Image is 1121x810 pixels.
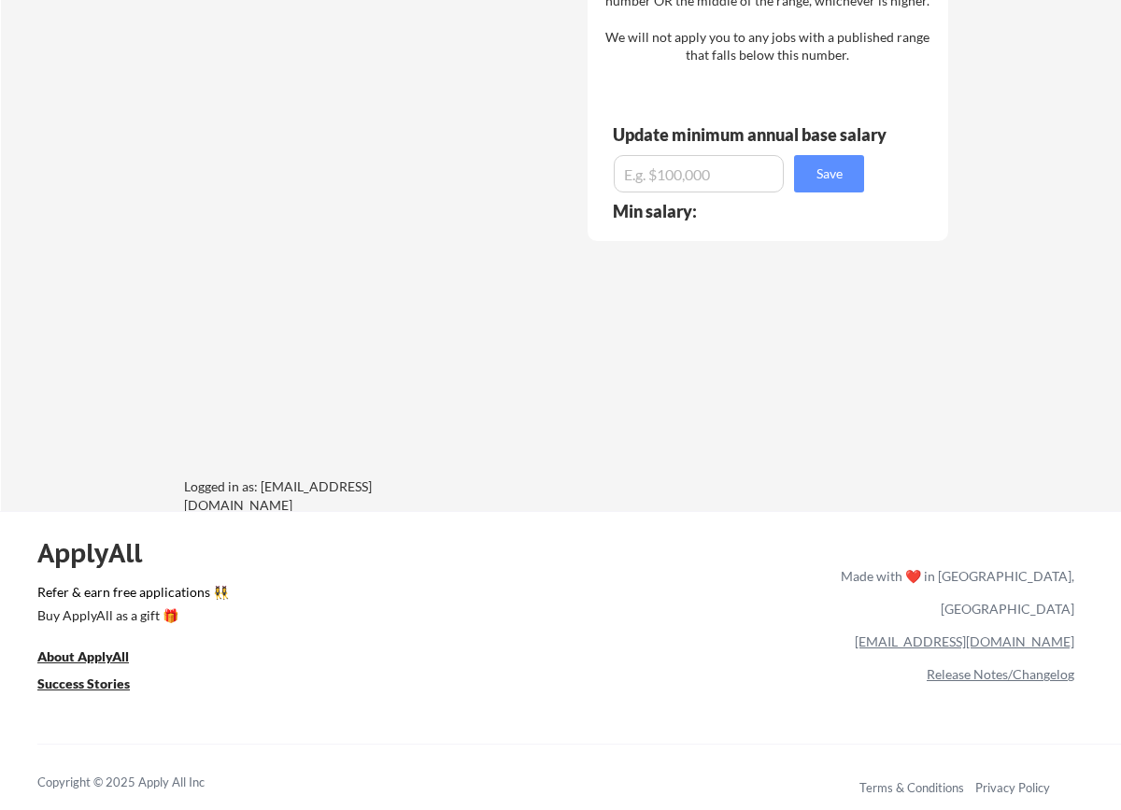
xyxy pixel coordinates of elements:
button: Save [794,155,864,192]
a: [EMAIL_ADDRESS][DOMAIN_NAME] [855,633,1074,649]
u: Success Stories [37,675,130,691]
input: E.g. $100,000 [614,155,784,192]
div: Copyright © 2025 Apply All Inc [37,774,252,792]
a: Privacy Policy [975,780,1050,795]
a: Refer & earn free applications 👯‍♀️ [37,586,450,605]
strong: Min salary: [613,201,697,221]
a: Release Notes/Changelog [927,666,1074,682]
div: Logged in as: [EMAIL_ADDRESS][DOMAIN_NAME] [184,477,464,514]
div: Made with ❤️ in [GEOGRAPHIC_DATA], [GEOGRAPHIC_DATA] [833,560,1074,625]
div: Update minimum annual base salary [613,126,893,143]
u: About ApplyAll [37,648,129,664]
div: Buy ApplyAll as a gift 🎁 [37,609,224,622]
a: Buy ApplyAll as a gift 🎁 [37,605,224,629]
a: Success Stories [37,674,155,697]
a: About ApplyAll [37,647,155,670]
div: ApplyAll [37,537,163,569]
a: Terms & Conditions [859,780,964,795]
